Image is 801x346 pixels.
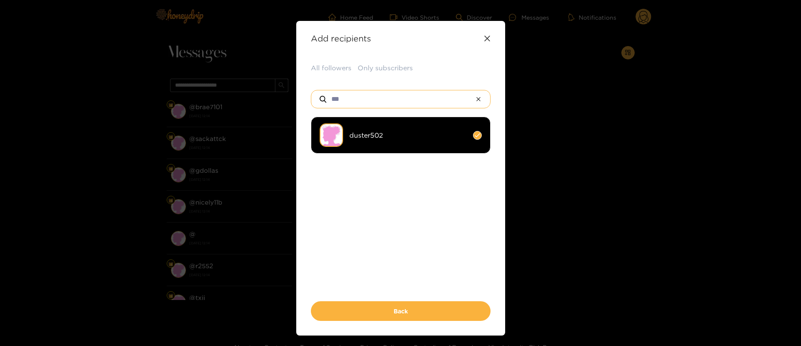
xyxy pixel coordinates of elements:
button: Only subscribers [358,63,413,73]
button: All followers [311,63,351,73]
strong: Add recipients [311,33,371,43]
img: no-avatar.png [320,123,343,147]
span: duster502 [349,131,467,140]
button: Back [311,301,491,321]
